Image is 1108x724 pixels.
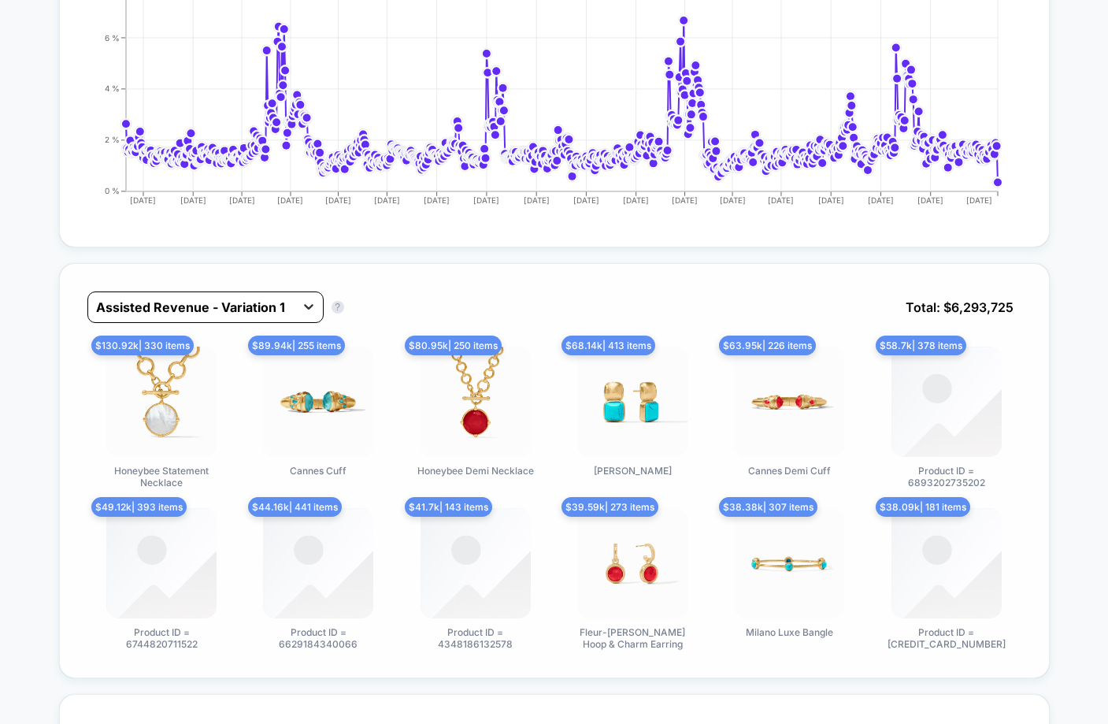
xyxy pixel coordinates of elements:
tspan: [DATE] [769,195,795,205]
img: Catalina Earring [577,347,687,457]
span: Cannes Demi Cuff [748,465,831,477]
span: Total: $ 6,293,725 [898,291,1021,323]
span: Honeybee Statement Necklace [102,465,220,488]
span: $ 41.7k | 143 items [405,497,492,517]
span: $ 80.95k | 250 items [405,336,502,355]
tspan: [DATE] [918,195,944,205]
tspan: [DATE] [228,195,254,205]
tspan: [DATE] [424,195,450,205]
tspan: [DATE] [967,195,993,205]
span: Product ID = 6893202735202 [888,465,1006,488]
span: $ 49.12k | 393 items [91,497,187,517]
tspan: [DATE] [524,195,550,205]
span: Product ID = 4348186132578 [417,626,535,650]
img: Milano Luxe Bangle [734,508,844,618]
tspan: 4 % [105,84,120,93]
tspan: [DATE] [672,195,698,205]
tspan: [DATE] [473,195,499,205]
span: $ 58.7k | 378 items [876,336,966,355]
span: Product ID = [CREDIT_CARD_NUMBER] [888,626,1006,650]
span: Honeybee Demi Necklace [417,465,534,477]
span: $ 63.95k | 226 items [719,336,816,355]
span: Product ID = 6744820711522 [102,626,220,650]
span: $ 38.38k | 307 items [719,497,817,517]
img: Product ID = 6960450764898 [891,508,1002,618]
span: $ 44.16k | 441 items [248,497,342,517]
span: $ 130.92k | 330 items [91,336,194,355]
span: $ 89.94k | 255 items [248,336,345,355]
tspan: [DATE] [277,195,303,205]
img: Cannes Cuff [263,347,373,457]
tspan: [DATE] [130,195,156,205]
span: [PERSON_NAME] [594,465,672,477]
tspan: [DATE] [325,195,351,205]
tspan: [DATE] [720,195,746,205]
img: Product ID = 4348186132578 [421,508,531,618]
img: Fleur-de-Lis Hoop & Charm Earring [577,508,687,618]
tspan: [DATE] [573,195,599,205]
tspan: 0 % [105,186,120,195]
img: Product ID = 6744820711522 [106,508,217,618]
span: Fleur-[PERSON_NAME] Hoop & Charm Earring [573,626,691,650]
tspan: 6 % [105,32,120,42]
img: Cannes Demi Cuff [734,347,844,457]
img: Product ID = 6893202735202 [891,347,1002,457]
tspan: [DATE] [180,195,206,205]
tspan: 2 % [105,135,120,144]
span: Milano Luxe Bangle [746,626,833,638]
tspan: [DATE] [868,195,894,205]
img: Honeybee Statement Necklace [106,347,217,457]
tspan: [DATE] [623,195,649,205]
img: Product ID = 6629184340066 [263,508,373,618]
img: Honeybee Demi Necklace [421,347,531,457]
span: $ 68.14k | 413 items [561,336,655,355]
button: ? [332,301,344,314]
tspan: [DATE] [818,195,844,205]
span: Product ID = 6629184340066 [259,626,377,650]
span: $ 39.59k | 273 items [561,497,658,517]
tspan: [DATE] [374,195,400,205]
span: Cannes Cuff [290,465,346,477]
span: $ 38.09k | 181 items [876,497,970,517]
